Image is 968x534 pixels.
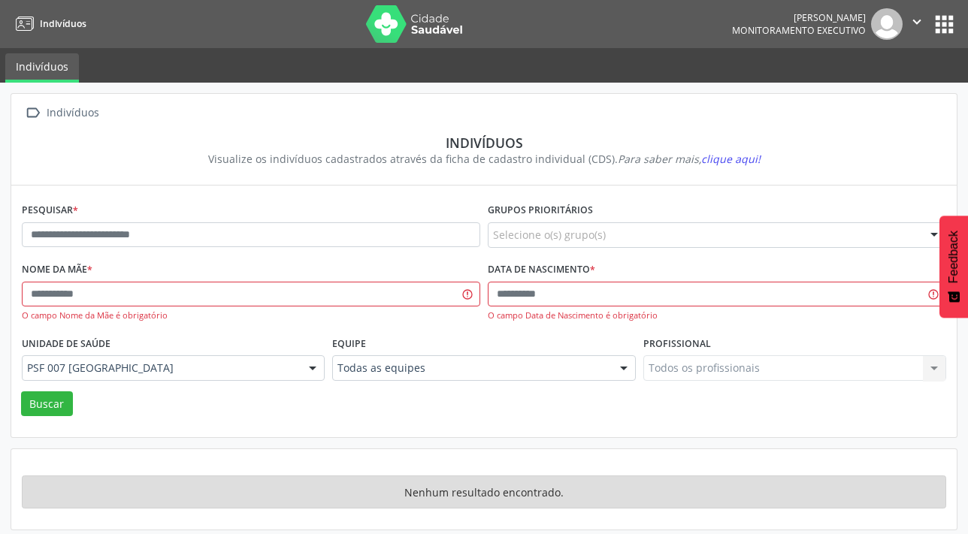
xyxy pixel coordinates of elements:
[732,24,866,37] span: Monitoramento Executivo
[618,152,761,166] i: Para saber mais,
[22,258,92,282] label: Nome da mãe
[22,475,946,508] div: Nenhum resultado encontrado.
[22,332,110,355] label: Unidade de saúde
[22,309,480,322] div: O campo Nome da Mãe é obrigatório
[488,258,595,282] label: Data de nascimento
[488,309,946,322] div: O campo Data de Nascimento é obrigatório
[22,199,78,222] label: Pesquisar
[488,199,593,222] label: Grupos prioritários
[5,53,79,83] a: Indivíduos
[32,134,936,151] div: Indivíduos
[909,14,925,30] i: 
[701,152,761,166] span: clique aqui!
[27,361,294,376] span: PSF 007 [GEOGRAPHIC_DATA]
[947,231,960,283] span: Feedback
[44,102,101,124] div: Indivíduos
[493,227,606,243] span: Selecione o(s) grupo(s)
[11,11,86,36] a: Indivíduos
[332,332,366,355] label: Equipe
[931,11,957,38] button: apps
[732,11,866,24] div: [PERSON_NAME]
[22,102,101,124] a:  Indivíduos
[21,391,73,417] button: Buscar
[22,102,44,124] i: 
[32,151,936,167] div: Visualize os indivíduos cadastrados através da ficha de cadastro individual (CDS).
[643,332,711,355] label: Profissional
[40,17,86,30] span: Indivíduos
[337,361,604,376] span: Todas as equipes
[903,8,931,40] button: 
[871,8,903,40] img: img
[939,216,968,318] button: Feedback - Mostrar pesquisa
